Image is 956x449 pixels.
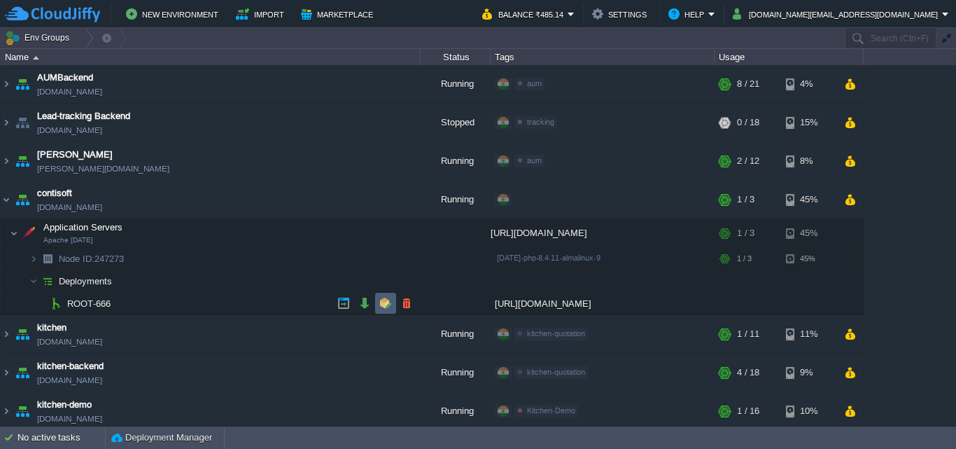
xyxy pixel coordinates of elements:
[13,354,32,392] img: AMDAwAAAACH5BAEAAAAALAAAAAABAAEAAAICRAEAOw==
[527,368,585,376] span: kitchen-quotation
[46,293,66,315] img: AMDAwAAAACH5BAEAAAAALAAAAAABAAEAAAICRAEAOw==
[57,275,114,287] a: Deployments
[527,156,542,165] span: aum
[126,6,223,22] button: New Environment
[13,65,32,103] img: AMDAwAAAACH5BAEAAAAALAAAAAABAAEAAAICRAEAOw==
[786,315,831,353] div: 11%
[482,6,568,22] button: Balance ₹485.14
[786,392,831,430] div: 10%
[527,118,554,126] span: tracking
[737,219,754,247] div: 1 / 3
[737,315,759,353] div: 1 / 11
[737,248,752,270] div: 1 / 3
[37,109,130,123] a: Lead-tracking Backend
[37,373,102,387] a: [DOMAIN_NAME]
[786,104,831,141] div: 15%
[37,148,113,162] a: [PERSON_NAME]
[737,354,759,392] div: 4 / 18
[421,142,491,180] div: Running
[42,221,125,233] span: Application Servers
[592,6,651,22] button: Settings
[37,412,102,426] a: [DOMAIN_NAME]
[37,335,102,349] a: [DOMAIN_NAME]
[38,270,57,292] img: AMDAwAAAACH5BAEAAAAALAAAAAABAAEAAAICRAEAOw==
[715,49,863,65] div: Usage
[497,254,600,262] span: [DATE]-php-8.4.11-almalinux-9
[37,398,92,412] a: kitchen-demo
[301,6,377,22] button: Marketplace
[236,6,288,22] button: Import
[421,315,491,353] div: Running
[786,219,831,247] div: 45%
[13,181,32,219] img: AMDAwAAAACH5BAEAAAAALAAAAAABAAEAAAICRAEAOw==
[491,219,715,247] div: [URL][DOMAIN_NAME]
[37,123,102,137] a: [DOMAIN_NAME]
[737,392,759,430] div: 1 / 16
[37,71,93,85] a: AUMBackend
[421,392,491,430] div: Running
[13,315,32,353] img: AMDAwAAAACH5BAEAAAAALAAAAAABAAEAAAICRAEAOw==
[421,354,491,392] div: Running
[111,431,212,445] button: Deployment Manager
[29,270,38,292] img: AMDAwAAAACH5BAEAAAAALAAAAAABAAEAAAICRAEAOw==
[897,393,942,435] iframe: chat widget
[1,354,12,392] img: AMDAwAAAACH5BAEAAAAALAAAAAABAAEAAAICRAEAOw==
[668,6,708,22] button: Help
[13,104,32,141] img: AMDAwAAAACH5BAEAAAAALAAAAAABAAEAAAICRAEAOw==
[737,65,759,103] div: 8 / 21
[1,49,420,65] div: Name
[33,56,39,60] img: AMDAwAAAACH5BAEAAAAALAAAAAABAAEAAAICRAEAOw==
[5,6,100,23] img: CloudJiffy
[527,79,542,88] span: aum
[786,181,831,219] div: 45%
[1,315,12,353] img: AMDAwAAAACH5BAEAAAAALAAAAAABAAEAAAICRAEAOw==
[57,253,126,265] span: 247273
[43,236,93,244] span: Apache [DATE]
[13,142,32,180] img: AMDAwAAAACH5BAEAAAAALAAAAAABAAEAAAICRAEAOw==
[421,49,490,65] div: Status
[1,142,12,180] img: AMDAwAAAACH5BAEAAAAALAAAAAABAAEAAAICRAEAOw==
[37,186,72,200] a: contisoft
[421,65,491,103] div: Running
[421,181,491,219] div: Running
[37,321,66,335] a: kitchen
[786,248,831,270] div: 45%
[527,329,585,338] span: kitchen-quotation
[527,406,575,415] span: Kitchen-Demo
[737,104,759,141] div: 0 / 18
[491,49,714,65] div: Tags
[5,28,74,48] button: Env Groups
[17,427,105,449] div: No active tasks
[737,181,754,219] div: 1 / 3
[786,142,831,180] div: 8%
[1,392,12,430] img: AMDAwAAAACH5BAEAAAAALAAAAAABAAEAAAICRAEAOw==
[66,298,113,310] a: ROOT-666
[786,354,831,392] div: 9%
[10,219,18,247] img: AMDAwAAAACH5BAEAAAAALAAAAAABAAEAAAICRAEAOw==
[42,222,125,233] a: Application ServersApache [DATE]
[59,254,94,264] span: Node ID:
[57,253,126,265] a: Node ID:247273
[786,65,831,103] div: 4%
[733,6,942,22] button: [DOMAIN_NAME][EMAIL_ADDRESS][DOMAIN_NAME]
[37,162,169,176] a: [PERSON_NAME][DOMAIN_NAME]
[1,104,12,141] img: AMDAwAAAACH5BAEAAAAALAAAAAABAAEAAAICRAEAOw==
[1,65,12,103] img: AMDAwAAAACH5BAEAAAAALAAAAAABAAEAAAICRAEAOw==
[37,359,104,373] a: kitchen-backend
[37,200,102,214] a: [DOMAIN_NAME]
[737,142,759,180] div: 2 / 12
[29,248,38,270] img: AMDAwAAAACH5BAEAAAAALAAAAAABAAEAAAICRAEAOw==
[38,248,57,270] img: AMDAwAAAACH5BAEAAAAALAAAAAABAAEAAAICRAEAOw==
[1,181,12,219] img: AMDAwAAAACH5BAEAAAAALAAAAAABAAEAAAICRAEAOw==
[37,85,102,99] a: [DOMAIN_NAME]
[19,219,38,247] img: AMDAwAAAACH5BAEAAAAALAAAAAABAAEAAAICRAEAOw==
[491,293,715,315] div: [URL][DOMAIN_NAME]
